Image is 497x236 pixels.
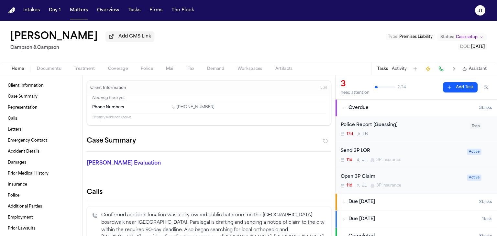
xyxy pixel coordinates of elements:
span: Emergency Contact [8,138,47,143]
span: Representation [8,105,38,110]
span: Accident Details [8,149,39,154]
a: Employment [5,212,77,223]
button: Create Immediate Task [424,64,433,73]
a: Prior Medical History [5,168,77,179]
a: Damages [5,157,77,168]
span: Fax [187,66,194,71]
span: Edit [320,86,327,90]
button: Assistant [462,66,487,71]
button: Day 1 [46,5,63,16]
h3: Client Information [89,85,127,91]
span: DOL : [460,45,470,49]
button: Tasks [126,5,143,16]
button: Due [DATE]2tasks [336,194,497,210]
a: Case Summary [5,91,77,102]
span: Active [467,149,481,155]
div: 3 [341,79,370,90]
div: Open task: Send 3P LOR [336,142,497,168]
span: 2 / 14 [398,85,406,90]
a: Home [8,7,16,14]
span: Calls [8,116,17,121]
button: Activity [392,66,407,71]
span: Employment [8,215,33,220]
span: Coverage [108,66,128,71]
a: Calls [5,113,77,124]
div: Open task: Police Report [Guessing] [336,116,497,142]
span: Artifacts [275,66,293,71]
span: Treatment [74,66,95,71]
button: Intakes [21,5,42,16]
a: Insurance [5,179,77,190]
a: Police [5,190,77,201]
span: Active [467,175,481,181]
span: Due [DATE] [348,199,375,205]
a: Representation [5,102,77,113]
span: Case setup [456,35,478,40]
div: need attention [341,90,370,95]
button: Add Task [411,64,420,73]
span: Todo [470,123,481,129]
h2: Campson & Campson [10,44,154,52]
button: Overview [94,5,122,16]
span: [DATE] [471,45,485,49]
a: Additional Parties [5,201,77,212]
a: Letters [5,124,77,135]
span: L B [363,132,368,137]
span: Police [141,66,153,71]
span: J L [362,183,367,188]
span: 11d [347,157,352,163]
span: Damages [8,160,26,165]
span: Home [12,66,24,71]
button: Firms [147,5,165,16]
p: Nothing here yet. [92,95,326,102]
p: [PERSON_NAME] Evaluation [87,159,163,167]
button: Overdue3tasks [336,100,497,116]
span: Due [DATE] [348,216,375,222]
button: Edit [318,83,329,93]
span: Prior Medical History [8,171,49,176]
div: Police Report [Guessing] [341,122,466,129]
div: Open task: Open 3P Claim [336,168,497,194]
button: Edit Type: Premises Liability [386,34,435,40]
button: Make a Call [436,64,446,73]
a: Accident Details [5,146,77,157]
button: Add CMS Link [105,31,154,42]
span: Overdue [348,105,369,111]
span: Case Summary [8,94,38,99]
img: Finch Logo [8,7,16,14]
h1: [PERSON_NAME] [10,31,98,43]
span: Documents [37,66,61,71]
button: Change status from Case setup [437,33,487,41]
div: Open 3P Claim [341,173,463,181]
span: Prior Lawsuits [8,226,35,231]
p: 11 empty fields not shown. [92,115,326,120]
a: Client Information [5,80,77,91]
button: Hide completed tasks (⌘⇧H) [480,82,492,92]
span: Additional Parties [8,204,42,209]
span: Type : [388,35,398,39]
span: Assistant [469,66,487,71]
button: Add Task [443,82,478,92]
span: Add CMS Link [118,33,151,40]
text: JT [478,9,483,13]
span: J L [362,157,367,163]
span: Phone Numbers [92,105,124,110]
button: Edit matter name [10,31,98,43]
button: Edit DOL: 2025-05-23 [458,44,487,50]
span: Premises Liability [399,35,433,39]
button: The Flock [169,5,197,16]
span: Mail [166,66,174,71]
h2: Case Summary [87,136,136,146]
span: Letters [8,127,21,132]
h2: Calls [87,188,331,197]
span: Insurance [8,182,27,187]
button: Matters [67,5,91,16]
span: Workspaces [237,66,262,71]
